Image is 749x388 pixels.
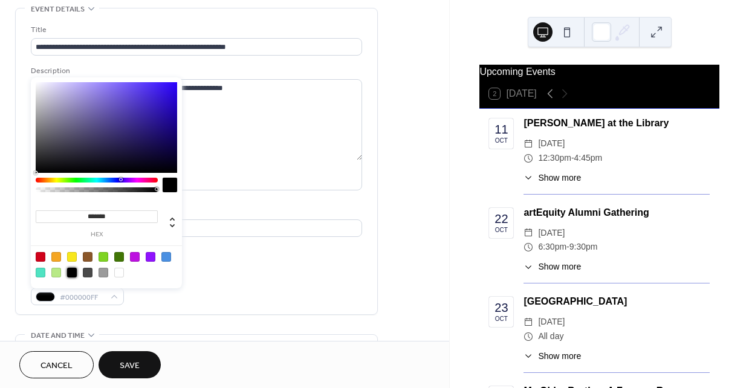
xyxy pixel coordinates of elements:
div: ​ [524,350,533,363]
span: - [571,151,574,166]
button: ​Show more [524,350,581,363]
span: [DATE] [538,137,565,151]
div: #7ED321 [99,252,108,262]
button: Save [99,351,161,378]
span: 6:30pm [538,240,566,254]
div: ​ [524,226,533,241]
div: [GEOGRAPHIC_DATA] [524,294,710,309]
div: #4A90E2 [161,252,171,262]
div: ​ [524,260,533,273]
div: 22 [494,213,508,225]
span: 4:45pm [574,151,603,166]
div: ​ [524,329,533,344]
span: #000000FF [60,291,105,304]
div: Oct [495,227,508,233]
div: #F5A623 [51,252,61,262]
div: ​ [524,137,533,151]
span: Date and time [31,329,85,342]
div: #9013FE [146,252,155,262]
div: artEquity Alumni Gathering [524,205,710,220]
div: #9B9B9B [99,268,108,277]
span: Show more [538,350,581,363]
div: Oct [495,138,508,144]
span: 12:30pm [538,151,571,166]
div: Description [31,65,360,77]
label: hex [36,231,158,238]
span: Save [120,360,140,372]
div: #FFFFFF [114,268,124,277]
div: ​ [524,240,533,254]
span: - [566,240,569,254]
span: Cancel [41,360,73,372]
div: #D0021B [36,252,45,262]
div: #BD10E0 [130,252,140,262]
span: 9:30pm [569,240,598,254]
div: #50E3C2 [36,268,45,277]
div: #8B572A [83,252,92,262]
div: #B8E986 [51,268,61,277]
div: #4A4A4A [83,268,92,277]
button: Cancel [19,351,94,378]
div: ​ [524,151,533,166]
div: [PERSON_NAME] at the Library [524,116,710,131]
div: 23 [494,302,508,314]
span: [DATE] [538,226,565,241]
span: Show more [538,260,581,273]
div: Location [31,205,360,218]
button: ​Show more [524,260,581,273]
div: #000000 [67,268,77,277]
span: All day [538,329,563,344]
button: ​Show more [524,172,581,184]
div: Upcoming Events [479,65,719,79]
div: ​ [524,172,533,184]
div: Oct [495,316,508,322]
span: Show more [538,172,581,184]
span: [DATE] [538,315,565,329]
div: Title [31,24,360,36]
div: #F8E71C [67,252,77,262]
div: 11 [494,123,508,135]
span: Event details [31,3,85,16]
div: #417505 [114,252,124,262]
div: ​ [524,315,533,329]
